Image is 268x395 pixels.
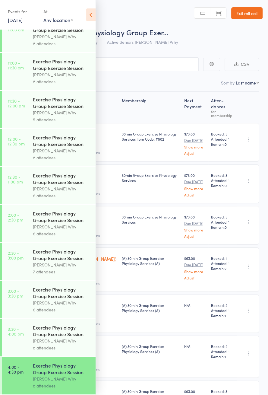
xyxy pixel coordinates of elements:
span: Attended: 1 [211,136,234,142]
div: 8 attendees [33,382,90,389]
div: Exercise Physiology Group Exercise Session [33,286,90,299]
div: 6 attendees [33,306,90,313]
a: 11:30 -12:00 pmExercise Physiology Group Exercise Session[PERSON_NAME] Why5 attendees [2,91,96,128]
a: Adjust [184,234,206,238]
a: 2:30 -3:00 pmExercise Physiology Group Exercise Session[PERSON_NAME] Why7 attendees [2,243,96,280]
div: Exercise Physiology Group Exercise Session [33,210,90,223]
div: 7 attendees [33,268,90,275]
a: Show more [184,145,206,149]
span: Attended: 1 [211,261,234,266]
span: Attended: 1 [211,349,234,354]
div: Atten­dances [208,94,237,120]
a: 12:00 -12:30 pmExercise Physiology Group Exercise Session[PERSON_NAME] Why8 attendees [2,129,96,166]
div: (A) 30min Group Exercise Physiology Services (A) [122,344,179,354]
div: Next Payment [182,94,209,120]
a: Adjust [184,151,206,155]
span: Remain: [211,183,234,188]
a: 3:30 -4:00 pmExercise Physiology Group Exercise Session[PERSON_NAME] Why8 attendees [2,319,96,356]
span: Booked: 3 [211,131,234,136]
span: 0 [224,142,226,147]
div: $73.00 [184,214,206,238]
div: Events for [8,7,37,17]
div: [PERSON_NAME] Why [33,223,90,230]
span: Booked: 3 [211,389,234,394]
div: [PERSON_NAME] Why [33,109,90,116]
a: 3:00 -3:30 pmExercise Physiology Group Exercise Session[PERSON_NAME] Why6 attendees [2,281,96,318]
div: At [43,7,73,17]
span: Exercise Physiology Group Exer… [60,27,168,37]
time: 4:00 - 4:30 pm [8,365,24,374]
div: 30min Group Exercise Physiology Services Item Code: #502 [122,131,179,142]
div: Exercise Physiology Group Exercise Session [33,96,90,109]
button: CSV [225,58,259,71]
div: [PERSON_NAME] Why [33,375,90,382]
a: Adjust [184,193,206,197]
span: 0 [224,183,226,188]
span: Attended: 1 [211,308,234,313]
time: 3:00 - 3:30 pm [8,288,23,298]
small: Due [DATE] [184,138,206,142]
small: Due [DATE] [184,221,206,225]
div: (A) 30min Group Exercise Physiology Services (A) [122,303,179,313]
small: Due [DATE] [184,263,206,267]
time: 10:30 - 11:00 am [8,22,24,32]
a: 10:30 -11:00 amExercise Physiology Group Exercise Session[PERSON_NAME] Why8 attendees [2,15,96,52]
div: [PERSON_NAME] Why [33,33,90,40]
a: [DATE] [8,17,23,23]
div: 8 attendees [33,78,90,85]
div: $73.00 [184,173,206,196]
span: Booked: 2 [211,344,234,349]
a: Adjust [184,276,206,280]
span: Attended: 1 [211,219,234,225]
time: 2:00 - 2:30 pm [8,212,23,222]
div: 30min Group Exercise Physiology Services [122,214,179,225]
span: 2 [224,266,226,271]
span: Remain: [211,142,234,147]
div: Exercise Physiology Group Exercise Session [33,134,90,147]
span: Attended: 1 [211,178,234,183]
span: 1 [224,313,225,318]
div: for membership [211,110,234,117]
span: Booked: 1 [211,256,234,261]
div: Exercise Physiology Group Exercise Session [33,324,90,337]
time: 3:30 - 4:00 pm [8,327,24,336]
div: Exercise Physiology Group Exercise Session [33,172,90,185]
span: Booked: 3 [211,214,234,219]
time: 11:30 - 12:00 pm [8,98,25,108]
span: Remain: [211,354,234,359]
div: 30min Group Exercise Physiology Services [122,173,179,183]
div: N/A [184,303,206,308]
small: Due [DATE] [184,180,206,184]
div: [PERSON_NAME] Why [33,185,90,192]
span: Booked: 2 [211,303,234,308]
div: 5 attendees [33,116,90,123]
a: Exit roll call [231,7,263,19]
span: Remain: [211,225,234,230]
a: Show more [184,228,206,232]
a: Show more [184,186,206,190]
div: Any location [43,17,73,23]
time: 12:30 - 1:00 pm [8,174,23,184]
div: [PERSON_NAME] Why [33,147,90,154]
div: Exercise Physiology Group Exercise Session [33,248,90,261]
div: $63.00 [184,256,206,279]
span: 0 [224,225,226,230]
div: [PERSON_NAME] Why [33,337,90,344]
span: 1 [224,354,225,359]
a: 11:00 -11:30 amExercise Physiology Group Exercise Session[PERSON_NAME] Why8 attendees [2,53,96,90]
div: [PERSON_NAME] Why [33,71,90,78]
div: 6 attendees [33,192,90,199]
div: Last name [236,80,256,86]
a: 2:00 -2:30 pmExercise Physiology Group Exercise Session[PERSON_NAME] Why6 attendees [2,205,96,242]
div: Membership [119,94,182,120]
time: 12:00 - 12:30 pm [8,136,25,146]
time: 2:30 - 3:00 pm [8,250,24,260]
div: $73.00 [184,131,206,155]
a: 12:30 -1:00 pmExercise Physiology Group Exercise Session[PERSON_NAME] Why6 attendees [2,167,96,204]
time: 11:00 - 11:30 am [8,60,24,70]
div: (A) 30min Group Exercise Physiology Services (A) [122,256,179,266]
span: Booked: 3 [211,173,234,178]
div: 8 attendees [33,344,90,351]
span: Remain: [211,266,234,271]
label: Sort by [221,80,235,86]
